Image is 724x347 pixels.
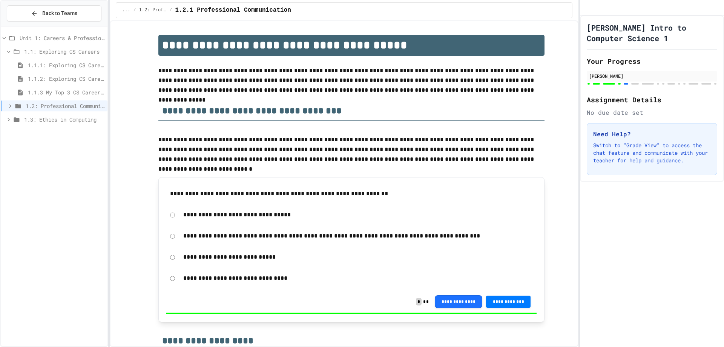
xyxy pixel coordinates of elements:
h3: Need Help? [593,130,711,139]
div: No due date set [587,108,717,117]
span: 1.2: Professional Communication [26,102,104,110]
span: Back to Teams [42,9,77,17]
span: 1.3: Ethics in Computing [24,116,104,123]
p: Switch to "Grade View" to access the chat feature and communicate with your teacher for help and ... [593,142,711,164]
span: 1.1.2: Exploring CS Careers - Review [28,75,104,83]
button: Back to Teams [7,5,101,22]
span: 1.1: Exploring CS Careers [24,48,104,56]
span: 1.2.1 Professional Communication [175,6,291,15]
span: 1.1.1: Exploring CS Careers [28,61,104,69]
span: / [133,7,136,13]
h2: Assignment Details [587,94,717,105]
div: [PERSON_NAME] [589,72,715,79]
span: 1.2: Professional Communication [139,7,167,13]
h1: [PERSON_NAME] Intro to Computer Science 1 [587,22,717,43]
span: Unit 1: Careers & Professionalism [20,34,104,42]
span: / [169,7,172,13]
h2: Your Progress [587,56,717,66]
span: 1.1.3 My Top 3 CS Careers! [28,88,104,96]
span: ... [122,7,130,13]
